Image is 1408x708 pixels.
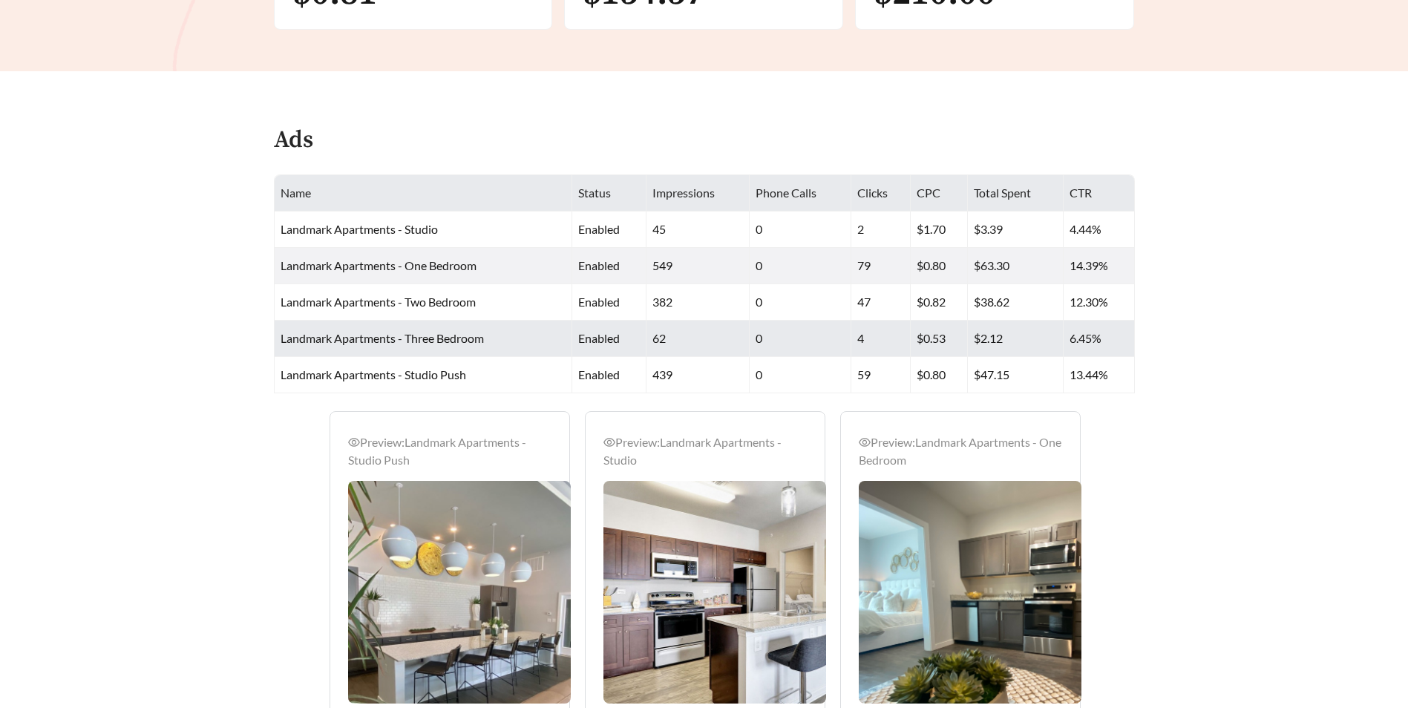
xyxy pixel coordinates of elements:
td: 45 [646,212,750,248]
th: Total Spent [968,175,1064,212]
td: 62 [646,321,750,357]
td: 12.30% [1064,284,1134,321]
th: Impressions [646,175,750,212]
span: enabled [578,258,620,272]
td: 6.45% [1064,321,1134,357]
span: Landmark Apartments - One Bedroom [281,258,477,272]
span: eye [348,436,360,448]
div: Preview: Landmark Apartments - Studio Push [348,433,551,469]
td: 0 [750,248,851,284]
td: 0 [750,321,851,357]
td: $38.62 [968,284,1064,321]
td: 439 [646,357,750,393]
img: Preview_Landmark Apartments - One Bedroom [859,481,1081,704]
span: Landmark Apartments - Two Bedroom [281,295,476,309]
div: Preview: Landmark Apartments - One Bedroom [859,433,1062,469]
td: 47 [851,284,911,321]
td: $0.80 [911,357,968,393]
td: $63.30 [968,248,1064,284]
td: 0 [750,212,851,248]
th: Status [572,175,647,212]
h4: Ads [274,128,313,154]
td: 2 [851,212,911,248]
span: enabled [578,331,620,345]
span: eye [859,436,871,448]
td: 4.44% [1064,212,1134,248]
td: 14.39% [1064,248,1134,284]
span: eye [603,436,615,448]
span: enabled [578,295,620,309]
td: $0.80 [911,248,968,284]
td: 0 [750,357,851,393]
td: $0.82 [911,284,968,321]
th: Clicks [851,175,911,212]
span: Landmark Apartments - Three Bedroom [281,331,484,345]
span: CPC [917,186,940,200]
span: Landmark Apartments - Studio [281,222,438,236]
th: Phone Calls [750,175,851,212]
img: Preview_Landmark Apartments - Studio [603,481,826,704]
td: $47.15 [968,357,1064,393]
img: Preview_Landmark Apartments - Studio Push [348,481,571,704]
td: $3.39 [968,212,1064,248]
th: Name [275,175,572,212]
td: $0.53 [911,321,968,357]
td: $2.12 [968,321,1064,357]
td: 59 [851,357,911,393]
td: $1.70 [911,212,968,248]
td: 549 [646,248,750,284]
span: enabled [578,367,620,381]
span: CTR [1070,186,1092,200]
td: 0 [750,284,851,321]
td: 13.44% [1064,357,1134,393]
span: enabled [578,222,620,236]
span: Landmark Apartments - Studio Push [281,367,466,381]
td: 79 [851,248,911,284]
td: 4 [851,321,911,357]
div: Preview: Landmark Apartments - Studio [603,433,807,469]
td: 382 [646,284,750,321]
